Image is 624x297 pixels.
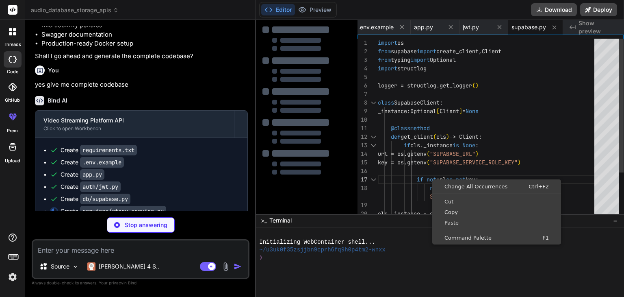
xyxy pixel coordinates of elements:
[414,23,433,31] span: app.py
[61,146,137,154] div: Create
[357,73,367,81] div: 5
[479,48,482,55] span: ,
[531,3,577,16] button: Download
[357,107,367,116] div: 9
[35,52,248,61] p: Shall I go ahead and generate the complete codebase?
[80,206,166,216] code: services/story_service.py
[61,170,104,179] div: Create
[407,107,410,115] span: :
[5,157,20,164] label: Upload
[35,111,234,138] button: Video Streaming Platform APIClick to open Workbench
[357,133,367,141] div: 12
[475,176,479,183] span: :
[357,124,367,133] div: 11
[48,66,59,74] h6: You
[259,238,375,246] span: Initializing WebContainer shell...
[378,48,391,55] span: from
[357,116,367,124] div: 10
[5,97,20,104] label: GitHub
[4,41,21,48] label: threads
[378,65,397,72] span: import
[518,159,521,166] span: )
[80,181,121,192] code: auth/jwt.py
[391,56,410,63] span: typing
[87,262,95,271] img: Claude 4 Sonnet
[61,207,166,215] div: Create
[446,133,449,140] span: )
[357,39,367,47] div: 1
[43,125,226,132] div: Click to open Workbench
[357,184,367,192] div: 18
[391,133,401,140] span: def
[80,145,137,155] code: requirements.txt
[261,216,267,225] span: >_
[613,216,617,225] span: −
[475,142,479,149] span: :
[368,175,379,184] div: Click to collapse the range.
[410,56,430,63] span: import
[440,107,459,115] span: Client
[357,201,367,210] div: 19
[580,3,617,16] button: Deploy
[368,141,379,150] div: Click to collapse the range.
[61,183,121,191] div: Create
[31,6,119,14] span: audio_database_storage_apis
[466,176,475,183] span: key
[391,48,417,55] span: supabase
[109,280,123,285] span: privacy
[357,56,367,64] div: 3
[41,39,248,48] li: Production-ready Docker setup
[397,65,427,72] span: structlog
[391,124,430,132] span: @classmethod
[259,246,386,254] span: ~/u3uk0f35zsjjbn9cprh6fq9h0p4tm2-wnxx
[259,254,263,262] span: ❯
[357,150,367,158] div: 14
[261,4,295,15] button: Editor
[436,48,479,55] span: create_client
[357,141,367,150] div: 13
[378,99,394,106] span: class
[410,107,436,115] span: Optional
[404,142,410,149] span: if
[51,262,69,271] p: Source
[410,142,453,149] span: cls._instance
[378,82,472,89] span: logger = structlog.get_logger
[611,214,619,227] button: −
[430,159,518,166] span: "SUPABASE_SERVICE_ROLE_KEY"
[397,39,404,46] span: os
[43,116,226,124] div: Video Streaming Platform API
[417,48,436,55] span: import
[221,262,230,271] img: attachment
[234,262,242,271] img: icon
[475,82,479,89] span: )
[453,142,459,149] span: is
[401,133,433,140] span: get_client
[80,194,130,204] code: db/supabase.py
[378,107,407,115] span: _instance
[80,157,124,168] code: .env.example
[125,221,167,229] p: Stop answering
[449,133,479,140] span: -> Client
[7,127,18,134] label: prem
[357,64,367,73] div: 4
[99,262,159,271] p: [PERSON_NAME] 4 S..
[7,68,18,75] label: code
[357,175,367,184] div: 17
[358,23,394,31] span: .env.example
[368,133,379,141] div: Click to collapse the range.
[427,159,430,166] span: (
[35,80,248,90] p: yes give me complete codebase
[378,56,391,63] span: from
[357,98,367,107] div: 8
[436,133,446,140] span: cls
[466,107,479,115] span: None
[462,107,466,115] span: =
[61,158,124,166] div: Create
[72,263,79,270] img: Pick Models
[295,4,335,15] button: Preview
[357,158,367,167] div: 15
[472,82,475,89] span: (
[61,195,130,203] div: Create
[436,176,446,183] span: url
[417,176,423,183] span: if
